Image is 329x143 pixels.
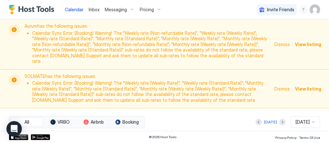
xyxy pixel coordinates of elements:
[6,121,22,137] div: Open Intercom Messenger
[295,41,321,48] div: View listing
[264,119,277,125] div: [DATE]
[89,6,100,13] a: Inbox
[91,119,104,125] span: Airbnb
[295,85,321,92] div: View listing
[11,118,43,127] button: All
[263,118,278,126] button: [DATE]
[299,136,320,139] span: Terms Of Use
[31,134,50,140] a: Google Play Store
[89,7,100,12] span: Inbox
[24,119,29,125] span: All
[274,85,290,92] div: Dismiss
[275,136,297,139] span: Privacy Policy
[255,119,262,125] button: Previous month
[310,5,320,15] div: User profile
[140,7,154,13] span: Pricing
[275,134,297,140] a: Privacy Policy
[77,118,110,127] button: Airbnb
[274,41,290,48] div: Dismiss
[32,80,271,103] li: Calendar Sync Error: (Booking) Warning! The "Weekly rate (Weekly Rate)", "Weekly rate (Standard R...
[111,118,143,127] button: Booking
[296,119,310,125] span: [DATE]
[105,7,127,13] span: Messaging
[24,73,271,104] span: SOLMATE has the following issues:
[279,119,286,125] button: Next month
[58,119,70,125] span: VRBO
[32,30,271,64] li: Calendar Sync Error: (Booking) Warning! The "Weekly rate (Non-refundable Rate)", "Weekly rate (We...
[24,23,271,65] span: Aurum has the following issues:
[9,134,28,140] a: App Store
[44,118,76,127] button: VRBO
[122,119,139,125] span: Booking
[299,6,307,14] div: menu
[65,7,84,12] span: Calendar
[267,7,294,13] span: Invite Friends
[9,116,145,128] div: tab-group
[9,5,57,14] a: Host Tools Logo
[149,135,177,139] span: © 2025 Host Tools
[65,6,84,13] a: Calendar
[299,134,320,140] a: Terms Of Use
